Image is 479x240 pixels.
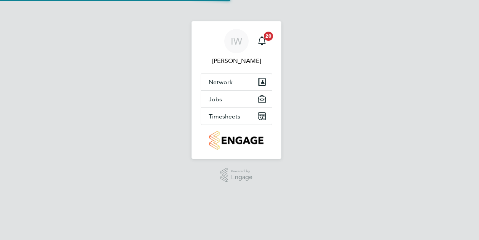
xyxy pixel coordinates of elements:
[201,56,272,66] span: Ian Walker
[201,91,272,107] button: Jobs
[209,96,222,103] span: Jobs
[201,29,272,66] a: IW[PERSON_NAME]
[201,108,272,125] button: Timesheets
[231,174,252,181] span: Engage
[209,78,233,86] span: Network
[209,113,240,120] span: Timesheets
[209,131,263,150] img: countryside-properties-logo-retina.png
[201,131,272,150] a: Go to home page
[254,29,270,53] a: 20
[220,168,253,182] a: Powered byEngage
[192,21,281,159] nav: Main navigation
[264,32,273,41] span: 20
[201,74,272,90] button: Network
[231,168,252,174] span: Powered by
[231,36,242,46] span: IW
